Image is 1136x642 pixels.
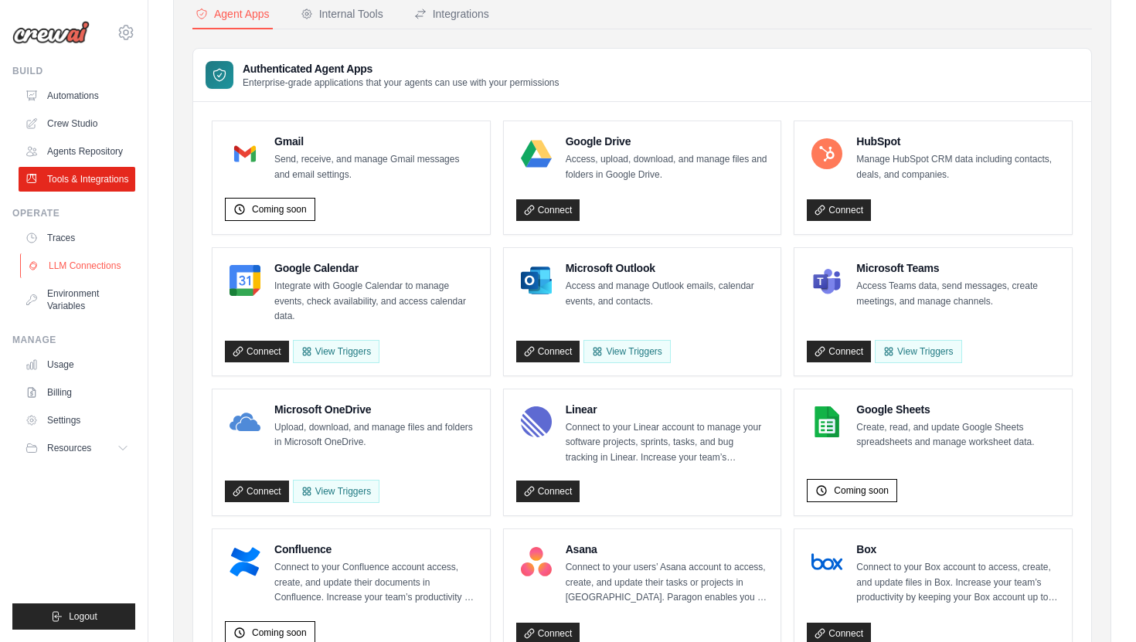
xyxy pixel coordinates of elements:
button: Logout [12,603,135,630]
a: Billing [19,380,135,405]
p: Connect to your users’ Asana account to access, create, and update their tasks or projects in [GE... [566,560,769,606]
h4: Google Drive [566,134,769,149]
button: Resources [19,436,135,460]
img: Google Calendar Logo [230,265,260,296]
img: Box Logo [811,546,842,577]
a: Connect [516,341,580,362]
a: Connect [225,341,289,362]
img: Google Sheets Logo [811,406,842,437]
p: Access Teams data, send messages, create meetings, and manage channels. [856,279,1059,309]
h4: Microsoft Teams [856,260,1059,276]
h4: Asana [566,542,769,557]
a: Environment Variables [19,281,135,318]
img: Logo [12,21,90,44]
a: Agents Repository [19,139,135,164]
span: Coming soon [252,627,307,639]
button: View Triggers [293,340,379,363]
div: Operate [12,207,135,219]
p: Connect to your Confluence account access, create, and update their documents in Confluence. Incr... [274,560,478,606]
h4: Confluence [274,542,478,557]
a: Crew Studio [19,111,135,136]
div: Build [12,65,135,77]
span: Resources [47,442,91,454]
p: Connect to your Box account to access, create, and update files in Box. Increase your team’s prod... [856,560,1059,606]
a: Settings [19,408,135,433]
p: Connect to your Linear account to manage your software projects, sprints, tasks, and bug tracking... [566,420,769,466]
img: HubSpot Logo [811,138,842,169]
h4: Microsoft OneDrive [274,402,478,417]
h4: Gmail [274,134,478,149]
a: Tools & Integrations [19,167,135,192]
p: Enterprise-grade applications that your agents can use with your permissions [243,76,559,89]
: View Triggers [583,340,670,363]
h3: Authenticated Agent Apps [243,61,559,76]
h4: HubSpot [856,134,1059,149]
p: Send, receive, and manage Gmail messages and email settings. [274,152,478,182]
a: Connect [807,341,871,362]
div: Internal Tools [301,6,383,22]
img: Gmail Logo [230,138,260,169]
a: Traces [19,226,135,250]
a: Usage [19,352,135,377]
img: Microsoft Outlook Logo [521,265,552,296]
p: Access and manage Outlook emails, calendar events, and contacts. [566,279,769,309]
a: LLM Connections [20,253,137,278]
p: Manage HubSpot CRM data including contacts, deals, and companies. [856,152,1059,182]
h4: Google Calendar [274,260,478,276]
span: Coming soon [834,484,889,497]
img: Linear Logo [521,406,552,437]
p: Upload, download, and manage files and folders in Microsoft OneDrive. [274,420,478,450]
: View Triggers [293,480,379,503]
img: Confluence Logo [230,546,260,577]
img: Microsoft Teams Logo [811,265,842,296]
img: Google Drive Logo [521,138,552,169]
div: Manage [12,334,135,346]
img: Asana Logo [521,546,552,577]
: View Triggers [875,340,961,363]
span: Coming soon [252,203,307,216]
p: Create, read, and update Google Sheets spreadsheets and manage worksheet data. [856,420,1059,450]
h4: Google Sheets [856,402,1059,417]
a: Connect [225,481,289,502]
a: Connect [516,199,580,221]
a: Connect [516,481,580,502]
img: Microsoft OneDrive Logo [230,406,260,437]
a: Connect [807,199,871,221]
h4: Box [856,542,1059,557]
p: Access, upload, download, and manage files and folders in Google Drive. [566,152,769,182]
a: Automations [19,83,135,108]
h4: Linear [566,402,769,417]
div: Agent Apps [196,6,270,22]
div: Integrations [414,6,489,22]
span: Logout [69,610,97,623]
h4: Microsoft Outlook [566,260,769,276]
p: Integrate with Google Calendar to manage events, check availability, and access calendar data. [274,279,478,324]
